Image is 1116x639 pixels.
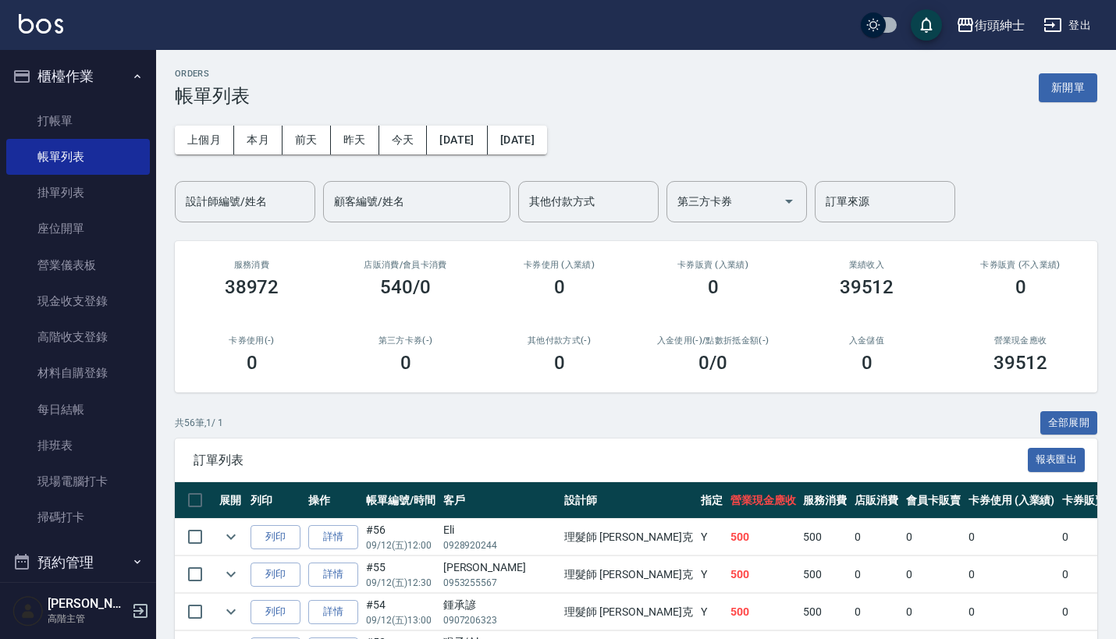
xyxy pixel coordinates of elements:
[347,260,464,270] h2: 店販消費 /會員卡消費
[488,126,547,154] button: [DATE]
[251,563,300,587] button: 列印
[366,538,435,552] p: 09/12 (五) 12:00
[194,453,1028,468] span: 訂單列表
[6,542,150,583] button: 預約管理
[809,260,925,270] h2: 業績收入
[975,16,1025,35] div: 街頭紳士
[902,482,965,519] th: 會員卡販賣
[443,538,556,552] p: 0928920244
[6,56,150,97] button: 櫃檯作業
[851,482,902,519] th: 店販消費
[698,352,727,374] h3: 0 /0
[965,519,1059,556] td: 0
[1028,452,1086,467] a: 報表匯出
[400,352,411,374] h3: 0
[215,482,247,519] th: 展開
[993,352,1048,374] h3: 39512
[439,482,560,519] th: 客戶
[655,260,771,270] h2: 卡券販賣 (入業績)
[1039,80,1097,94] a: 新開單
[777,189,801,214] button: Open
[6,247,150,283] a: 營業儀表板
[194,260,310,270] h3: 服務消費
[251,525,300,549] button: 列印
[283,126,331,154] button: 前天
[799,482,851,519] th: 服務消費
[443,522,556,538] div: Eli
[902,556,965,593] td: 0
[1037,11,1097,40] button: 登出
[443,597,556,613] div: 鍾承諺
[799,556,851,593] td: 500
[501,260,617,270] h2: 卡券使用 (入業績)
[247,352,258,374] h3: 0
[12,595,44,627] img: Person
[727,482,800,519] th: 營業現金應收
[727,556,800,593] td: 500
[175,85,250,107] h3: 帳單列表
[251,600,300,624] button: 列印
[6,355,150,391] a: 材料自購登錄
[194,335,310,346] h2: 卡券使用(-)
[965,482,1059,519] th: 卡券使用 (入業績)
[362,556,439,593] td: #55
[6,392,150,428] a: 每日結帳
[902,519,965,556] td: 0
[247,482,304,519] th: 列印
[308,563,358,587] a: 詳情
[501,335,617,346] h2: 其他付款方式(-)
[560,482,697,519] th: 設計師
[443,559,556,576] div: [PERSON_NAME]
[962,335,1079,346] h2: 營業現金應收
[851,556,902,593] td: 0
[219,563,243,586] button: expand row
[6,499,150,535] a: 掃碼打卡
[443,576,556,590] p: 0953255567
[427,126,487,154] button: [DATE]
[965,556,1059,593] td: 0
[799,594,851,630] td: 500
[6,175,150,211] a: 掛單列表
[6,319,150,355] a: 高階收支登錄
[380,276,431,298] h3: 540/0
[560,594,697,630] td: 理髮師 [PERSON_NAME]克
[308,600,358,624] a: 詳情
[727,519,800,556] td: 500
[366,613,435,627] p: 09/12 (五) 13:00
[331,126,379,154] button: 昨天
[862,352,873,374] h3: 0
[851,594,902,630] td: 0
[1040,411,1098,435] button: 全部展開
[175,416,223,430] p: 共 56 筆, 1 / 1
[809,335,925,346] h2: 入金儲值
[48,596,127,612] h5: [PERSON_NAME]
[19,14,63,34] img: Logo
[362,482,439,519] th: 帳單編號/時間
[560,556,697,593] td: 理髮師 [PERSON_NAME]克
[1028,448,1086,472] button: 報表匯出
[6,428,150,463] a: 排班表
[234,126,283,154] button: 本月
[560,519,697,556] td: 理髮師 [PERSON_NAME]克
[554,276,565,298] h3: 0
[6,139,150,175] a: 帳單列表
[965,594,1059,630] td: 0
[362,594,439,630] td: #54
[840,276,894,298] h3: 39512
[304,482,362,519] th: 操作
[950,9,1031,41] button: 街頭紳士
[6,463,150,499] a: 現場電腦打卡
[554,352,565,374] h3: 0
[697,519,727,556] td: Y
[6,211,150,247] a: 座位開單
[6,103,150,139] a: 打帳單
[962,260,1079,270] h2: 卡券販賣 (不入業績)
[655,335,771,346] h2: 入金使用(-) /點數折抵金額(-)
[1039,73,1097,102] button: 新開單
[851,519,902,556] td: 0
[697,594,727,630] td: Y
[48,612,127,626] p: 高階主管
[6,283,150,319] a: 現金收支登錄
[219,600,243,623] button: expand row
[225,276,279,298] h3: 38972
